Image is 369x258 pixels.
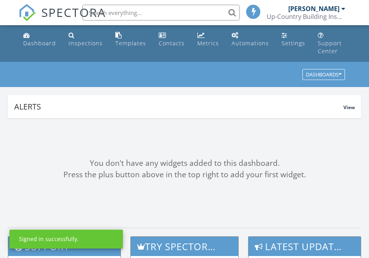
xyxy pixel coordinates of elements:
div: Support Center [318,39,342,55]
div: [PERSON_NAME] [288,5,339,13]
a: SPECTORA [19,11,106,27]
a: Contacts [156,28,188,51]
div: Dashboards [306,72,341,78]
div: Signed in successfully. [19,235,79,243]
input: Search everything... [82,5,240,20]
button: Dashboards [302,69,345,80]
a: Dashboard [20,28,59,51]
h3: Support [8,237,121,256]
div: Dashboard [23,39,56,47]
img: The Best Home Inspection Software - Spectora [19,4,36,21]
span: SPECTORA [41,4,106,20]
a: Inspections [65,28,106,51]
div: Up-Country Building Inspectors, Inc. [267,13,345,20]
div: Automations [232,39,269,47]
a: Metrics [194,28,222,51]
a: Automations (Basic) [228,28,272,51]
div: Templates [115,39,146,47]
h3: Latest Updates [248,237,361,256]
a: Templates [112,28,149,51]
div: Settings [282,39,305,47]
span: View [343,104,355,111]
a: Support Center [315,28,349,59]
div: Metrics [197,39,219,47]
div: You don't have any widgets added to this dashboard. [8,158,361,169]
a: Settings [278,28,308,51]
div: Alerts [14,101,343,112]
div: Press the plus button above in the top right to add your first widget. [8,169,361,180]
div: Inspections [69,39,103,47]
div: Contacts [159,39,185,47]
h3: Try spectora advanced [DATE] [131,237,238,256]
